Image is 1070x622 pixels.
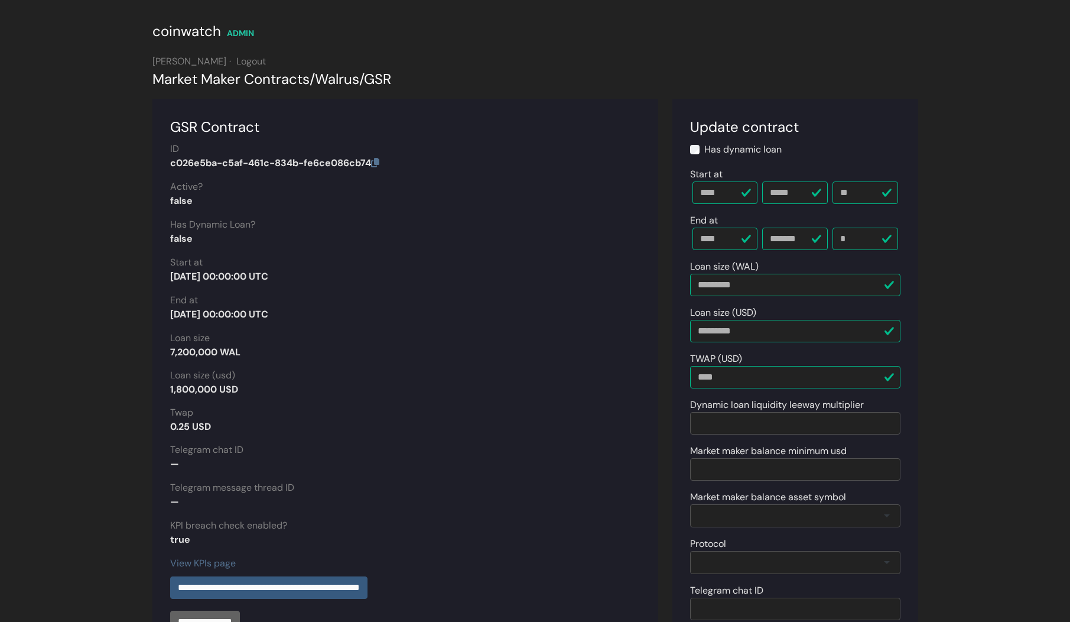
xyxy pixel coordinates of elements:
[170,406,193,420] label: Twap
[170,481,294,495] label: Telegram message thread ID
[170,180,203,194] label: Active?
[170,270,268,283] strong: [DATE] 00:00:00 UTC
[170,331,210,345] label: Loan size
[236,55,266,67] a: Logout
[690,116,900,138] div: Update contract
[170,218,255,232] label: Has Dynamic Loan?
[170,195,193,207] strong: false
[170,383,238,396] strong: 1,800,000 USD
[170,142,179,156] label: ID
[690,260,759,274] label: Loan size (WAL)
[690,490,846,504] label: Market maker balance asset symbol
[170,346,240,358] strong: 7,200,000 WAL
[170,420,211,433] strong: 0.25 USD
[152,69,918,90] div: Market Maker Contracts Walrus GSR
[170,533,190,546] strong: true
[690,444,847,458] label: Market maker balance minimum usd
[170,157,379,169] strong: c026e5ba-c5af-461c-834b-fe6ce086cb74
[170,293,198,307] label: End at
[170,116,640,138] div: GSR Contract
[170,443,243,457] label: Telegram chat ID
[170,557,236,569] a: View KPIs page
[229,55,231,67] span: ·
[690,213,718,228] label: End at
[170,458,179,470] strong: —
[170,519,287,533] label: KPI breach check enabled?
[690,306,756,320] label: Loan size (USD)
[170,495,179,508] strong: —
[310,70,315,88] span: /
[152,54,918,69] div: [PERSON_NAME]
[152,21,221,42] div: coinwatch
[227,27,254,40] div: ADMIN
[690,537,726,551] label: Protocol
[170,308,268,320] strong: [DATE] 00:00:00 UTC
[170,368,235,383] label: Loan size (usd)
[690,352,742,366] label: TWAP (USD)
[690,584,763,598] label: Telegram chat ID
[170,232,193,245] strong: false
[152,27,254,39] a: coinwatch ADMIN
[170,255,203,270] label: Start at
[690,167,723,182] label: Start at
[359,70,364,88] span: /
[704,142,782,157] label: Has dynamic loan
[690,398,864,412] label: Dynamic loan liquidity leeway multiplier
